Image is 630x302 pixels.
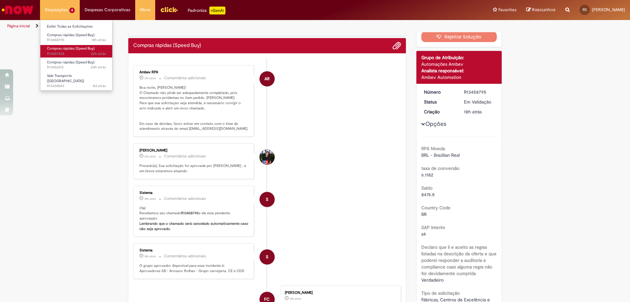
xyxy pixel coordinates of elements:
[40,20,113,91] ul: Requisições
[92,37,106,42] time: 28/08/2025 15:42:51
[40,59,113,71] a: Aberto R13456512 : Compras rápidas (Speed Buy)
[164,253,206,259] small: Comentários adicionais
[139,149,249,152] div: [PERSON_NAME]
[139,221,249,231] b: Lembrando que o chamado será cancelado automaticamente caso não seja aprovado.
[285,291,394,295] div: [PERSON_NAME]
[140,7,150,13] span: More
[144,197,156,201] time: 28/08/2025 15:43:02
[93,83,106,88] time: 22/08/2025 09:53:33
[421,165,459,171] b: taxa de conversão
[144,76,156,80] span: 13h atrás
[421,172,433,178] span: 6.1182
[47,65,106,70] span: R13456512
[144,154,156,158] span: 16h atrás
[526,7,556,13] a: Rascunhos
[264,71,270,87] span: AR
[421,67,497,74] div: Analista responsável:
[1,3,34,16] img: ServiceNow
[421,211,427,217] span: BR
[464,99,494,105] div: Em Validação
[144,154,156,158] time: 28/08/2025 18:16:21
[421,54,497,61] div: Grupo de Atribuição:
[40,45,113,57] a: Aberto R13457228 : Compras rápidas (Speed Buy)
[421,224,445,230] b: SAP Interim
[164,75,206,81] small: Comentários adicionais
[260,249,275,265] div: System
[47,33,94,37] span: Compras rápidas (Speed Buy)
[47,60,94,65] span: Compras rápidas (Speed Buy)
[181,211,199,216] b: R13458795
[47,46,94,51] span: Compras rápidas (Speed Buy)
[47,83,106,89] span: R13438843
[139,263,249,273] p: O grupo aprovador disponível para esse incidente é: Aprovadores SB - Arosuco Rolhas - Grupo cerve...
[532,7,556,13] span: Rascunhos
[5,20,415,32] ul: Trilhas de página
[592,7,625,12] span: [PERSON_NAME]
[266,192,268,207] span: S
[464,89,494,95] div: R13458795
[421,32,497,42] button: Rejeitar Solução
[139,206,249,232] p: Olá! Recebemos seu chamado e ele esta pendente aprovação.
[419,108,459,115] dt: Criação
[85,7,130,13] span: Despesas Corporativas
[40,32,113,44] a: Aberto R13458795 : Compras rápidas (Speed Buy)
[260,71,275,86] div: Ambev RPA
[139,248,249,252] div: Sistema
[91,51,106,56] time: 28/08/2025 11:33:34
[421,146,445,151] b: RPA Moeda
[91,51,106,56] span: 22h atrás
[139,70,249,74] div: Ambev RPA
[209,7,225,14] p: +GenAi
[91,65,106,70] span: 24h atrás
[164,153,206,159] small: Comentários adicionais
[47,37,106,43] span: R13458795
[421,74,497,81] div: Ambev Automation
[92,37,106,42] span: 18h atrás
[421,192,435,197] span: 8476.5
[160,5,178,14] img: click_logo_yellow_360x200.png
[144,254,156,258] time: 28/08/2025 15:42:57
[392,41,401,50] button: Adicionar anexos
[40,23,113,30] a: Exibir Todas as Solicitações
[139,163,249,174] p: Prezado(a), Sua solicitação foi aprovada por [PERSON_NAME] , e em breve estaremos atuando.
[421,290,460,296] b: Tipo de solicitação
[91,65,106,70] time: 28/08/2025 10:08:47
[419,89,459,95] dt: Número
[144,254,156,258] span: 18h atrás
[144,76,156,80] time: 28/08/2025 20:47:04
[40,72,113,86] a: Aberto R13438843 : Vale Transporte (VT)
[144,197,156,201] span: 18h atrás
[139,85,249,131] p: Boa noite, [PERSON_NAME]! O Chamado não pôde ser adequadamente completado, pois encontramos probl...
[290,297,301,301] span: 18h atrás
[47,51,106,57] span: R13457228
[93,83,106,88] span: 8d atrás
[45,7,68,13] span: Requisições
[421,231,426,237] span: s4
[290,297,301,301] time: 28/08/2025 15:42:46
[421,185,432,191] b: Saldo
[260,150,275,165] div: Thaina Teixeira Klein
[164,196,206,201] small: Comentários adicionais
[421,277,444,283] span: Verdadeiro
[419,99,459,105] dt: Status
[421,244,496,276] b: Declaro que li e aceito as regras listadas na descrição da oferta e que poderei responder a audit...
[47,73,84,83] span: Vale Transporte ([GEOGRAPHIC_DATA])
[7,23,30,29] a: Página inicial
[139,191,249,195] div: Sistema
[464,109,482,115] time: 28/08/2025 15:42:50
[266,249,268,265] span: S
[421,152,460,158] span: BRL - Brazilian Real
[133,43,201,49] h2: Compras rápidas (Speed Buy) Histórico de tíquete
[421,205,451,211] b: Country Code
[421,61,497,67] div: Automações Ambev
[188,7,225,14] div: Padroniza
[498,7,516,13] span: Favoritos
[69,8,75,13] span: 4
[583,8,587,12] span: FC
[464,109,482,115] span: 18h atrás
[464,108,494,115] div: 28/08/2025 15:42:50
[260,192,275,207] div: System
